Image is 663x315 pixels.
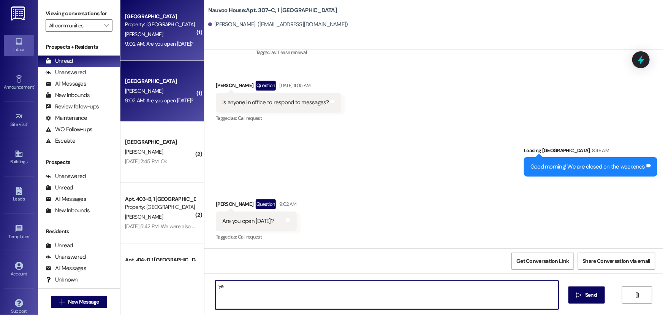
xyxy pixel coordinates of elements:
div: Leasing [GEOGRAPHIC_DATA] [524,146,657,157]
div: Property: [GEOGRAPHIC_DATA] [125,21,195,29]
span: Call request [238,115,262,121]
button: Get Conversation Link [511,253,574,270]
button: New Message [51,296,107,308]
div: Unread [46,184,73,192]
span: • [27,121,28,126]
span: • [29,233,30,238]
div: Property: [GEOGRAPHIC_DATA] [125,203,195,211]
div: [DATE] 2:45 PM: Ok [125,158,167,165]
input: All communities [49,19,100,32]
div: [GEOGRAPHIC_DATA] [125,77,195,85]
div: 8:46 AM [590,146,609,154]
div: 9:02 AM [278,200,297,208]
div: Tagged as: [256,47,657,58]
div: Tagged as: [216,113,341,124]
i:  [576,292,582,298]
div: New Inbounds [46,91,90,99]
a: Templates • [4,222,34,243]
b: Nauvoo House: Apt. 307~C, 1 [GEOGRAPHIC_DATA] [208,6,337,14]
span: Lease renewal [278,49,307,56]
div: Good morning! We are closed on the weekends [530,163,645,171]
a: Account [4,259,34,280]
span: New Message [68,298,99,306]
div: Escalate [46,137,75,145]
div: [GEOGRAPHIC_DATA] [125,138,195,146]
span: Send [585,291,597,299]
div: Maintenance [46,114,87,122]
span: [PERSON_NAME] [125,31,163,38]
div: Tagged as: [216,231,297,242]
div: Is anyone in office to respond to messages? [222,99,329,107]
div: All Messages [46,80,86,88]
div: Review follow-ups [46,103,99,111]
button: Share Conversation via email [578,253,655,270]
div: Apt. 403~B, 1 [GEOGRAPHIC_DATA] [125,195,195,203]
i:  [104,22,108,29]
div: Question [256,199,276,209]
a: Inbox [4,35,34,56]
div: [DATE] 11:05 AM [278,81,311,89]
div: Prospects [38,158,120,166]
div: Apt. 414~D, 1 [GEOGRAPHIC_DATA] [125,256,195,264]
a: Site Visit • [4,110,34,130]
div: Question [256,81,276,90]
span: Get Conversation Link [516,257,569,265]
div: Unknown [46,276,78,284]
div: [DATE] 5:42 PM: We were also hoping to room with [PERSON_NAME] and [PERSON_NAME] as well as [PERS... [125,223,435,230]
button: Send [568,286,605,304]
span: [PERSON_NAME] [125,148,163,155]
div: All Messages [46,195,86,203]
div: 9:02 AM: Are you open [DATE]? [125,40,193,47]
div: Prospects + Residents [38,43,120,51]
a: Leads [4,185,34,205]
i:  [59,299,65,305]
div: [PERSON_NAME]. ([EMAIL_ADDRESS][DOMAIN_NAME]) [208,21,348,29]
span: [PERSON_NAME] [125,213,163,220]
i:  [635,292,640,298]
div: Unanswered [46,68,86,76]
div: Are you open [DATE]? [222,217,274,225]
div: [PERSON_NAME] [216,81,341,93]
div: 9:02 AM: Are you open [DATE]? [125,97,193,104]
span: Share Conversation via email [583,257,650,265]
textarea: y [215,281,559,309]
div: Unread [46,242,73,250]
label: Viewing conversations for [46,8,112,19]
div: Unread [46,57,73,65]
a: Buildings [4,147,34,168]
div: [PERSON_NAME] [216,199,297,212]
div: Unanswered [46,172,86,180]
div: WO Follow-ups [46,126,92,134]
span: • [34,83,35,89]
div: Unanswered [46,253,86,261]
img: ResiDesk Logo [11,6,27,21]
div: Residents [38,228,120,235]
span: [PERSON_NAME] [125,87,163,94]
span: Call request [238,234,262,240]
div: [GEOGRAPHIC_DATA] [125,13,195,21]
div: All Messages [46,264,86,272]
div: New Inbounds [46,207,90,215]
